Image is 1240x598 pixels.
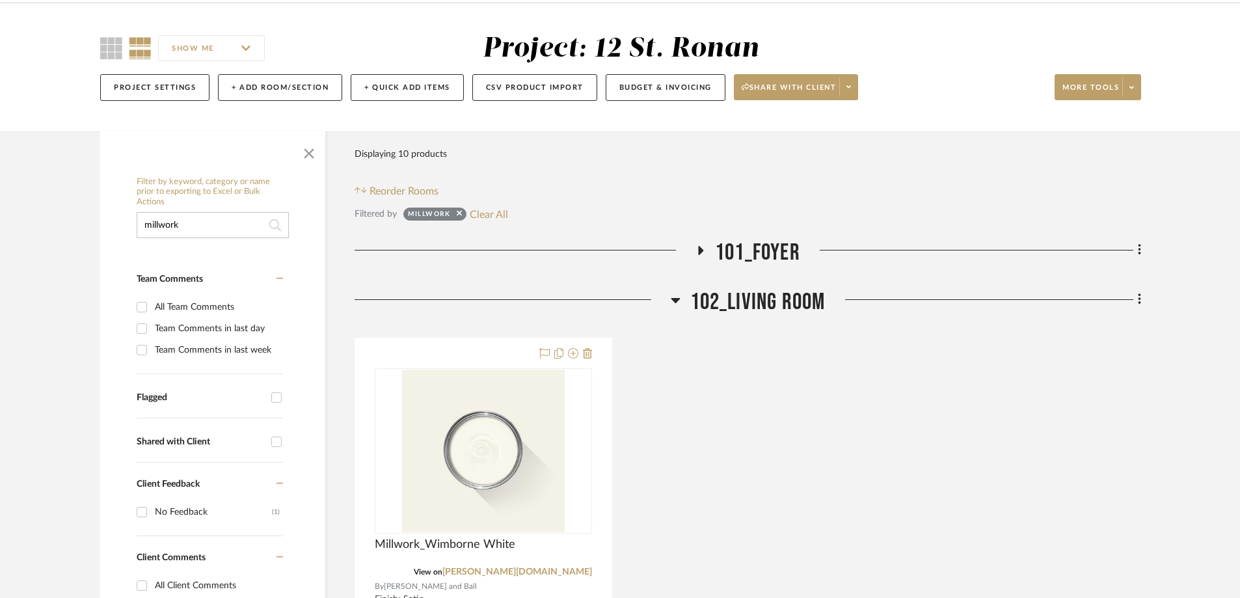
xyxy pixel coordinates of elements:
[137,392,265,403] div: Flagged
[137,480,200,489] span: Client Feedback
[715,239,800,267] span: 101_Foyer
[296,138,322,164] button: Close
[218,74,342,101] button: + Add Room/Section
[137,553,206,562] span: Client Comments
[355,207,397,221] div: Filtered by
[370,183,438,199] span: Reorder Rooms
[742,83,837,102] span: Share with client
[606,74,725,101] button: Budget & Invoicing
[137,437,265,448] div: Shared with Client
[155,575,280,596] div: All Client Comments
[690,288,826,316] span: 102_Living Room
[137,275,203,284] span: Team Comments
[442,567,592,577] a: [PERSON_NAME][DOMAIN_NAME]
[272,502,280,523] div: (1)
[470,206,508,223] button: Clear All
[375,537,515,552] span: Millwork_Wimborne White
[355,141,447,167] div: Displaying 10 products
[155,502,272,523] div: No Feedback
[375,580,384,593] span: By
[384,580,477,593] span: [PERSON_NAME] and Ball
[100,74,209,101] button: Project Settings
[1062,83,1119,102] span: More tools
[1055,74,1141,100] button: More tools
[472,74,597,101] button: CSV Product Import
[355,183,438,199] button: Reorder Rooms
[155,340,280,360] div: Team Comments in last week
[351,74,464,101] button: + Quick Add Items
[408,210,450,223] div: millwork
[137,177,289,208] h6: Filter by keyword, category or name prior to exporting to Excel or Bulk Actions
[734,74,859,100] button: Share with client
[137,212,289,238] input: Search within 10 results
[414,568,442,576] span: View on
[402,370,565,532] img: Millwork_Wimborne White
[155,318,280,339] div: Team Comments in last day
[155,297,280,318] div: All Team Comments
[483,35,759,62] div: Project: 12 St. Ronan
